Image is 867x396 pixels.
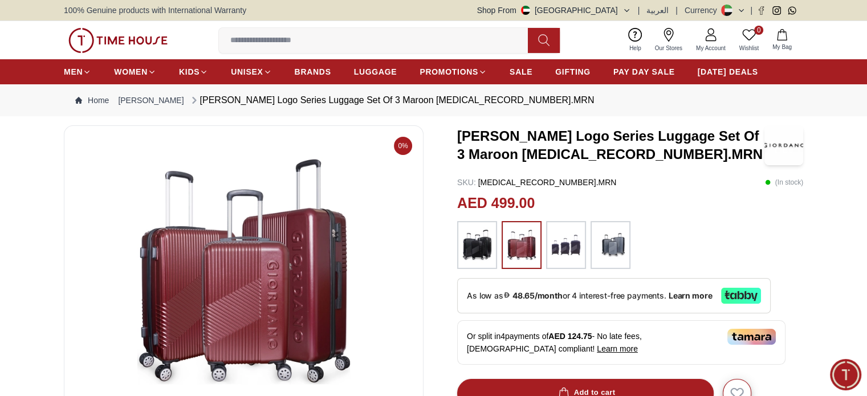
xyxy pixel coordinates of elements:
[622,26,648,55] a: Help
[638,5,640,16] span: |
[64,66,83,77] span: MEN
[735,44,763,52] span: Wishlist
[754,26,763,35] span: 0
[521,6,530,15] img: United Arab Emirates
[64,5,246,16] span: 100% Genuine products with International Warranty
[64,84,803,116] nav: Breadcrumb
[457,193,535,214] h2: AED 499.00
[613,62,675,82] a: PAY DAY SALE
[765,177,803,188] p: ( In stock )
[477,5,631,16] button: Shop From[GEOGRAPHIC_DATA]
[64,62,91,82] a: MEN
[597,344,638,353] span: Learn more
[766,27,799,54] button: My Bag
[698,62,758,82] a: [DATE] DEALS
[457,320,785,365] div: Or split in 4 payments of - No late fees, [DEMOGRAPHIC_DATA] compliant!
[613,66,675,77] span: PAY DAY SALE
[179,66,200,77] span: KIDS
[788,6,796,15] a: Whatsapp
[552,227,580,263] img: ...
[354,62,397,82] a: LUGGAGE
[650,44,687,52] span: Our Stores
[648,26,689,55] a: Our Stores
[555,66,591,77] span: GIFTING
[354,66,397,77] span: LUGGAGE
[675,5,678,16] span: |
[685,5,722,16] div: Currency
[732,26,766,55] a: 0Wishlist
[757,6,766,15] a: Facebook
[179,62,208,82] a: KIDS
[510,62,532,82] a: SALE
[231,62,271,82] a: UNISEX
[457,178,476,187] span: SKU :
[510,66,532,77] span: SALE
[295,62,331,82] a: BRANDS
[768,43,796,51] span: My Bag
[118,95,184,106] a: [PERSON_NAME]
[68,28,168,53] img: ...
[772,6,781,15] a: Instagram
[548,332,592,341] span: AED 124.75
[189,93,595,107] div: [PERSON_NAME] Logo Series Luggage Set Of 3 Maroon [MEDICAL_RECORD_NUMBER].MRN
[764,125,803,165] img: Giordano Logo Series Luggage Set Of 3 Maroon GR020.MRN
[457,177,616,188] p: [MEDICAL_RECORD_NUMBER].MRN
[394,137,412,155] span: 0%
[727,329,776,345] img: Tamara
[457,127,764,164] h3: [PERSON_NAME] Logo Series Luggage Set Of 3 Maroon [MEDICAL_RECORD_NUMBER].MRN
[114,66,148,77] span: WOMEN
[646,5,669,16] button: العربية
[596,227,625,263] img: ...
[295,66,331,77] span: BRANDS
[231,66,263,77] span: UNISEX
[463,227,491,263] img: ...
[625,44,646,52] span: Help
[507,227,536,263] img: ...
[698,66,758,77] span: [DATE] DEALS
[830,359,861,390] div: Chat Widget
[420,66,478,77] span: PROMOTIONS
[75,95,109,106] a: Home
[420,62,487,82] a: PROMOTIONS
[555,62,591,82] a: GIFTING
[114,62,156,82] a: WOMEN
[750,5,752,16] span: |
[691,44,730,52] span: My Account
